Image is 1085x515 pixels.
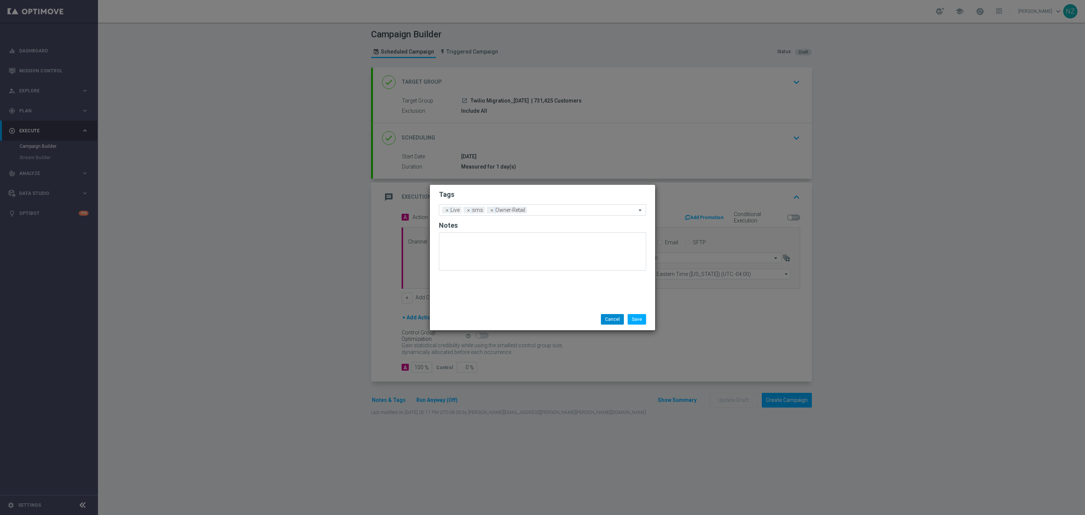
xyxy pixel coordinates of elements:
span: sms [470,207,485,213]
h2: Tags [439,190,646,199]
h2: Notes [439,221,646,230]
span: × [444,207,451,213]
ng-select: Live, Owner-Retail, sms [439,204,646,216]
button: Save [628,314,646,325]
span: Live [449,207,462,213]
span: × [489,207,495,213]
span: × [465,207,472,213]
button: Cancel [601,314,624,325]
span: Owner-Retail [494,207,527,213]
